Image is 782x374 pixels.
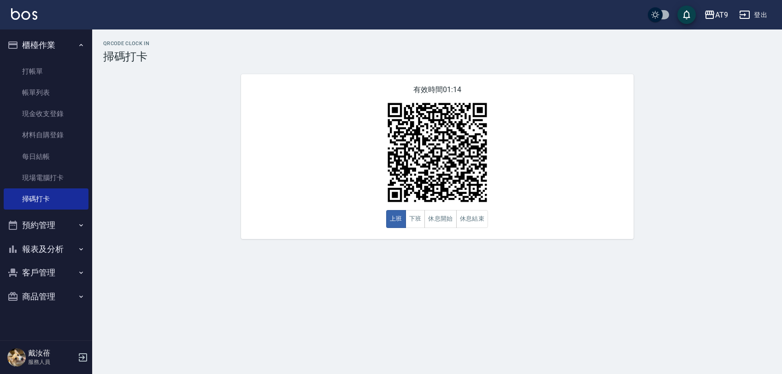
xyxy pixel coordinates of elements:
button: 下班 [406,210,425,228]
h2: QRcode Clock In [103,41,771,47]
button: 上班 [386,210,406,228]
a: 帳單列表 [4,82,88,103]
button: 商品管理 [4,285,88,309]
h3: 掃碼打卡 [103,50,771,63]
button: AT9 [700,6,732,24]
button: 櫃檯作業 [4,33,88,57]
button: save [677,6,696,24]
a: 材料自購登錄 [4,124,88,146]
button: 預約管理 [4,213,88,237]
button: 登出 [735,6,771,23]
h5: 戴汝蓓 [28,349,75,358]
a: 打帳單 [4,61,88,82]
p: 服務人員 [28,358,75,366]
div: 有效時間 01:14 [241,74,634,239]
img: Person [7,348,26,367]
button: 休息開始 [424,210,457,228]
a: 掃碼打卡 [4,188,88,210]
a: 現場電腦打卡 [4,167,88,188]
a: 現金收支登錄 [4,103,88,124]
button: 報表及分析 [4,237,88,261]
div: AT9 [715,9,728,21]
img: Logo [11,8,37,20]
a: 每日結帳 [4,146,88,167]
button: 客戶管理 [4,261,88,285]
button: 休息結束 [456,210,488,228]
